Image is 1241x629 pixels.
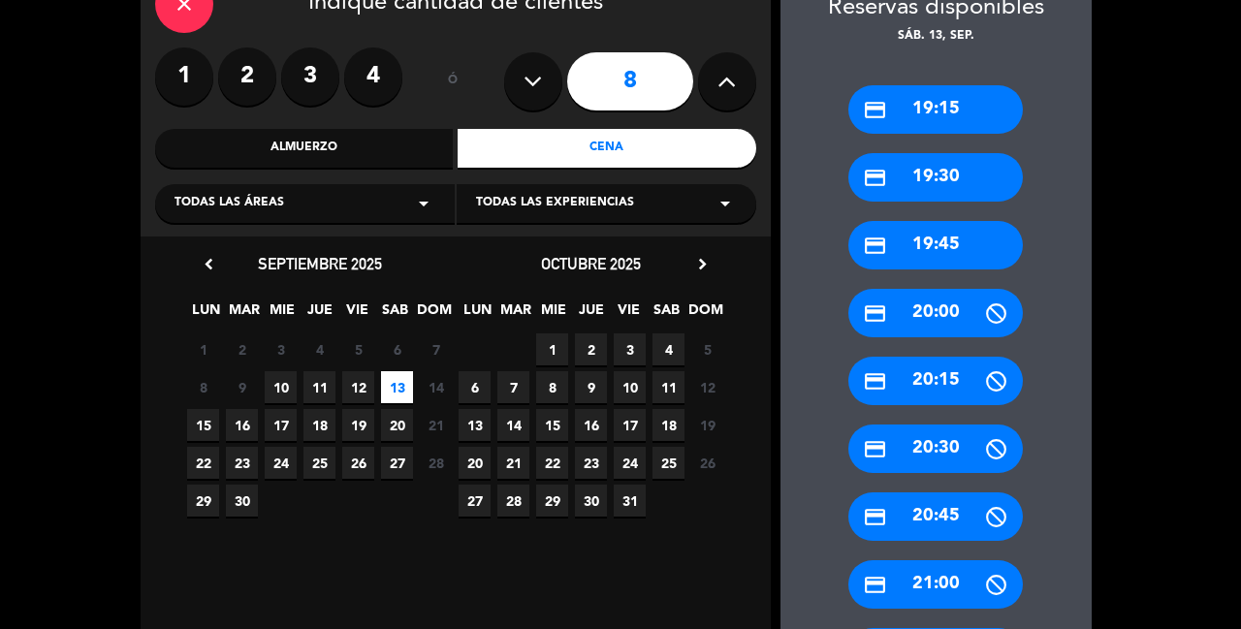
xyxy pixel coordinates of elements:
[303,371,335,403] span: 11
[575,299,607,330] span: JUE
[459,371,491,403] span: 6
[575,371,607,403] span: 9
[536,485,568,517] span: 29
[848,85,1023,134] div: 19:15
[381,447,413,479] span: 27
[420,409,452,441] span: 21
[258,254,382,273] span: septiembre 2025
[575,409,607,441] span: 16
[614,485,646,517] span: 31
[459,447,491,479] span: 20
[497,485,529,517] span: 28
[422,47,485,115] div: ó
[303,299,335,330] span: JUE
[476,194,634,213] span: Todas las experiencias
[613,299,645,330] span: VIE
[714,192,737,215] i: arrow_drop_down
[691,371,723,403] span: 12
[863,369,887,393] i: credit_card
[379,299,411,330] span: SAB
[420,371,452,403] span: 14
[190,299,222,330] span: LUN
[381,333,413,365] span: 6
[575,485,607,517] span: 30
[381,409,413,441] span: 20
[537,299,569,330] span: MIE
[848,357,1023,405] div: 20:15
[187,409,219,441] span: 15
[863,437,887,461] i: credit_card
[688,299,720,330] span: DOM
[175,194,284,213] span: Todas las áreas
[536,409,568,441] span: 15
[651,299,683,330] span: SAB
[848,492,1023,541] div: 20:45
[420,333,452,365] span: 7
[265,371,297,403] span: 10
[218,47,276,106] label: 2
[341,299,373,330] span: VIE
[575,333,607,365] span: 2
[226,447,258,479] span: 23
[459,485,491,517] span: 27
[412,192,435,215] i: arrow_drop_down
[691,447,723,479] span: 26
[499,299,531,330] span: MAR
[459,409,491,441] span: 13
[652,447,684,479] span: 25
[863,166,887,190] i: credit_card
[187,485,219,517] span: 29
[863,573,887,597] i: credit_card
[497,371,529,403] span: 7
[303,333,335,365] span: 4
[863,505,887,529] i: credit_card
[848,289,1023,337] div: 20:00
[226,409,258,441] span: 16
[281,47,339,106] label: 3
[265,333,297,365] span: 3
[199,254,219,274] i: chevron_left
[848,425,1023,473] div: 20:30
[848,560,1023,609] div: 21:00
[303,447,335,479] span: 25
[381,371,413,403] span: 13
[652,371,684,403] span: 11
[342,333,374,365] span: 5
[536,371,568,403] span: 8
[614,447,646,479] span: 24
[344,47,402,106] label: 4
[303,409,335,441] span: 18
[342,447,374,479] span: 26
[342,371,374,403] span: 12
[417,299,449,330] span: DOM
[614,371,646,403] span: 10
[155,47,213,106] label: 1
[461,299,493,330] span: LUN
[497,447,529,479] span: 21
[614,409,646,441] span: 17
[155,129,454,168] div: Almuerzo
[187,333,219,365] span: 1
[692,254,713,274] i: chevron_right
[863,234,887,258] i: credit_card
[226,485,258,517] span: 30
[691,333,723,365] span: 5
[342,409,374,441] span: 19
[652,333,684,365] span: 4
[420,447,452,479] span: 28
[228,299,260,330] span: MAR
[187,447,219,479] span: 22
[226,333,258,365] span: 2
[652,409,684,441] span: 18
[848,221,1023,269] div: 19:45
[863,301,887,326] i: credit_card
[265,447,297,479] span: 24
[266,299,298,330] span: MIE
[187,371,219,403] span: 8
[536,333,568,365] span: 1
[614,333,646,365] span: 3
[780,27,1092,47] div: sáb. 13, sep.
[265,409,297,441] span: 17
[863,98,887,122] i: credit_card
[226,371,258,403] span: 9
